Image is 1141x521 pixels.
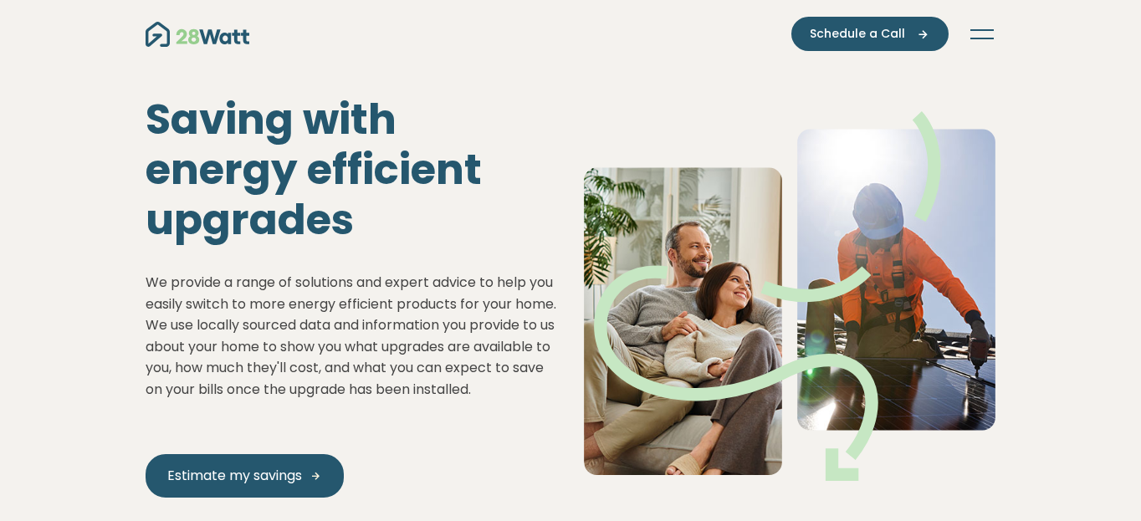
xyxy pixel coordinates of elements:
[969,26,995,43] button: Toggle navigation
[146,272,557,401] p: We provide a range of solutions and expert advice to help you easily switch to more energy effici...
[791,17,949,51] button: Schedule a Call
[146,22,249,47] img: 28Watt
[146,454,344,498] a: Estimate my savings
[810,25,905,43] span: Schedule a Call
[146,94,557,245] h1: Saving with energy efficient upgrades
[167,466,302,486] span: Estimate my savings
[146,17,995,51] nav: Main navigation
